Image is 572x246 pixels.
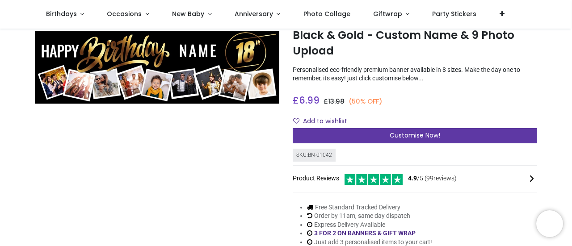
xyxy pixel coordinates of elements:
[293,118,299,124] i: Add to wishlist
[307,212,432,221] li: Order by 11am, same day dispatch
[324,97,345,106] span: £
[373,9,402,18] span: Giftwrap
[299,94,320,107] span: 6.99
[328,97,345,106] span: 13.98
[536,210,563,237] iframe: Brevo live chat
[307,203,432,212] li: Free Standard Tracked Delivery
[293,66,537,83] p: Personalised eco-friendly premium banner available in 8 sizes. Make the day one to remember, its ...
[390,131,440,140] span: Customise Now!
[432,9,476,18] span: Party Stickers
[46,9,77,18] span: Birthdays
[35,31,279,104] img: Personalised Happy 18th Birthday Banner - Black & Gold - Custom Name & 9 Photo Upload
[314,229,416,237] a: 3 FOR 2 ON BANNERS & GIFT WRAP
[293,114,355,129] button: Add to wishlistAdd to wishlist
[293,94,320,107] span: £
[107,9,142,18] span: Occasions
[408,174,457,183] span: /5 ( 99 reviews)
[303,9,350,18] span: Photo Collage
[293,173,537,185] div: Product Reviews
[235,9,273,18] span: Anniversary
[408,175,417,182] span: 4.9
[293,13,537,58] h1: Personalised Happy 18th Birthday Banner - Black & Gold - Custom Name & 9 Photo Upload
[172,9,204,18] span: New Baby
[293,149,336,162] div: SKU: BN-01042
[349,97,383,106] small: (50% OFF)
[307,221,432,229] li: Express Delivery Available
